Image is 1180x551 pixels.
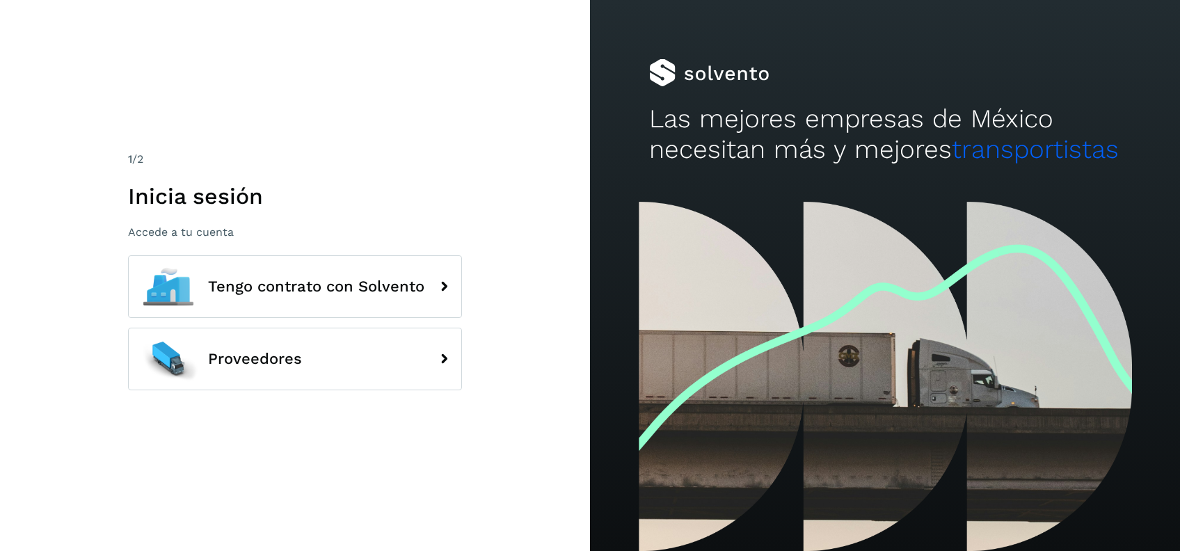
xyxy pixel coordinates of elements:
[649,104,1121,166] h2: Las mejores empresas de México necesitan más y mejores
[128,152,132,166] span: 1
[128,255,462,318] button: Tengo contrato con Solvento
[208,351,302,367] span: Proveedores
[128,151,462,168] div: /2
[208,278,424,295] span: Tengo contrato con Solvento
[128,183,462,209] h1: Inicia sesión
[952,134,1119,164] span: transportistas
[128,225,462,239] p: Accede a tu cuenta
[128,328,462,390] button: Proveedores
